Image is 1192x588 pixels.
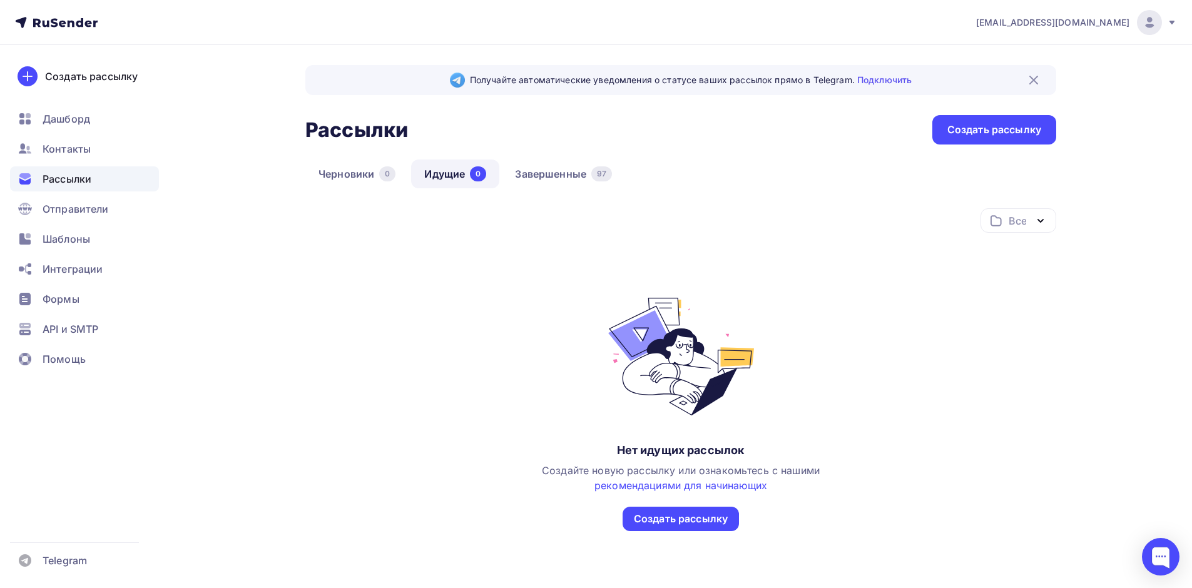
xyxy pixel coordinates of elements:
span: Помощь [43,352,86,367]
div: 97 [591,166,612,181]
a: Черновики0 [305,160,409,188]
span: Создайте новую рассылку или ознакомьтесь с нашими [542,464,820,492]
span: Контакты [43,141,91,156]
a: Дашборд [10,106,159,131]
a: Подключить [857,74,912,85]
div: Создать рассылку [45,69,138,84]
a: Шаблоны [10,226,159,251]
a: Контакты [10,136,159,161]
span: Интеграции [43,261,103,276]
span: [EMAIL_ADDRESS][DOMAIN_NAME] [976,16,1129,29]
span: Рассылки [43,171,91,186]
a: [EMAIL_ADDRESS][DOMAIN_NAME] [976,10,1177,35]
div: 0 [379,166,395,181]
span: Telegram [43,553,87,568]
span: API и SMTP [43,322,98,337]
a: Отправители [10,196,159,221]
div: Создать рассылку [634,512,728,526]
div: 0 [470,166,486,181]
span: Отправители [43,201,109,216]
a: Идущие0 [411,160,499,188]
button: Все [981,208,1056,233]
img: Telegram [450,73,465,88]
div: Все [1009,213,1026,228]
a: Рассылки [10,166,159,191]
span: Получайте автоматические уведомления о статусе ваших рассылок прямо в Telegram. [470,74,912,86]
a: рекомендациями для начинающих [594,479,767,492]
div: Нет идущих рассылок [617,443,745,458]
a: Формы [10,286,159,312]
span: Шаблоны [43,231,90,246]
div: Создать рассылку [947,123,1041,137]
a: Завершенные97 [502,160,625,188]
h2: Рассылки [305,118,408,143]
span: Дашборд [43,111,90,126]
span: Формы [43,291,79,307]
